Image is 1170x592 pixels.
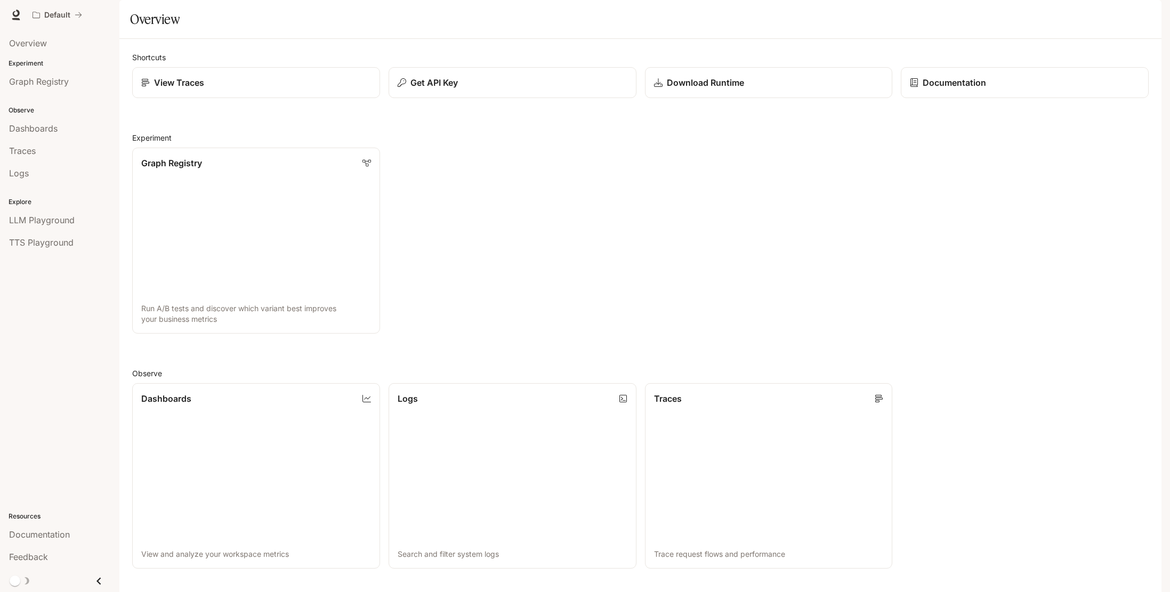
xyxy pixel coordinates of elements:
[141,549,371,559] p: View and analyze your workspace metrics
[132,368,1149,379] h2: Observe
[28,4,87,26] button: All workspaces
[132,148,380,334] a: Graph RegistryRun A/B tests and discover which variant best improves your business metrics
[923,76,986,89] p: Documentation
[132,67,380,98] a: View Traces
[654,392,682,405] p: Traces
[398,549,627,559] p: Search and filter system logs
[130,9,180,30] h1: Overview
[132,132,1149,143] h2: Experiment
[132,52,1149,63] h2: Shortcuts
[154,76,204,89] p: View Traces
[44,11,70,20] p: Default
[389,67,636,98] button: Get API Key
[141,303,371,325] p: Run A/B tests and discover which variant best improves your business metrics
[410,76,458,89] p: Get API Key
[645,383,893,569] a: TracesTrace request flows and performance
[389,383,636,569] a: LogsSearch and filter system logs
[398,392,418,405] p: Logs
[901,67,1149,98] a: Documentation
[654,549,884,559] p: Trace request flows and performance
[141,157,202,169] p: Graph Registry
[141,392,191,405] p: Dashboards
[132,383,380,569] a: DashboardsView and analyze your workspace metrics
[645,67,893,98] a: Download Runtime
[667,76,744,89] p: Download Runtime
